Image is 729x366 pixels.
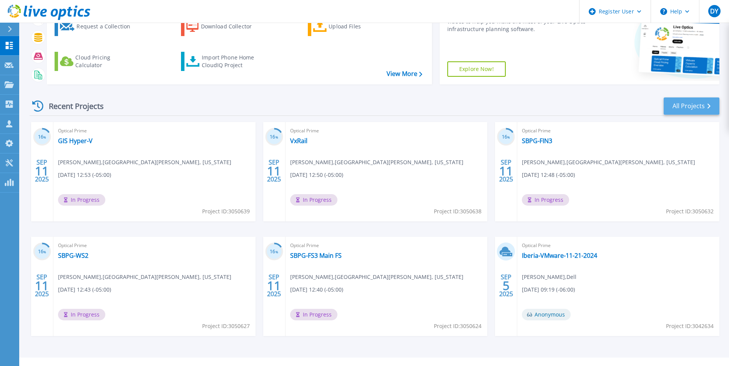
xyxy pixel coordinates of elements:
span: Project ID: 3050632 [666,207,714,216]
span: In Progress [522,194,569,206]
span: 11 [35,168,49,174]
span: Optical Prime [522,241,715,250]
span: % [276,135,278,139]
span: In Progress [58,309,105,320]
a: Upload Files [308,17,394,36]
span: % [507,135,510,139]
h3: 16 [497,133,515,142]
span: [PERSON_NAME] , Dell [522,273,576,281]
div: SEP 2025 [267,272,281,300]
span: [DATE] 09:19 (-06:00) [522,285,575,294]
h3: 16 [33,247,51,256]
span: 11 [267,282,281,289]
div: SEP 2025 [499,272,513,300]
a: GIS Hyper-V [58,137,93,145]
a: Download Collector [181,17,267,36]
span: Anonymous [522,309,571,320]
span: 11 [35,282,49,289]
span: % [43,135,46,139]
a: SBPG-WS2 [58,252,88,259]
div: Upload Files [329,19,390,34]
a: Explore Now! [447,61,506,77]
span: Project ID: 3050627 [202,322,250,330]
span: [DATE] 12:50 (-05:00) [290,171,343,179]
a: VxRail [290,137,307,145]
span: Optical Prime [522,127,715,135]
span: % [43,250,46,254]
div: Recent Projects [30,97,114,115]
span: [PERSON_NAME] , [GEOGRAPHIC_DATA][PERSON_NAME], [US_STATE] [290,273,463,281]
span: Optical Prime [58,127,251,135]
a: Cloud Pricing Calculator [55,52,140,71]
div: SEP 2025 [35,157,49,185]
div: Download Collector [201,19,262,34]
div: SEP 2025 [499,157,513,185]
h3: 16 [265,133,283,142]
span: % [276,250,278,254]
span: Project ID: 3050638 [434,207,482,216]
span: [DATE] 12:43 (-05:00) [58,285,111,294]
div: Request a Collection [76,19,138,34]
span: [PERSON_NAME] , [GEOGRAPHIC_DATA][PERSON_NAME], [US_STATE] [290,158,463,167]
div: Cloud Pricing Calculator [75,54,137,69]
span: In Progress [58,194,105,206]
span: Optical Prime [58,241,251,250]
h3: 16 [265,247,283,256]
a: Iberia-VMware-11-21-2024 [522,252,597,259]
span: 11 [267,168,281,174]
span: [PERSON_NAME] , [GEOGRAPHIC_DATA][PERSON_NAME], [US_STATE] [58,273,231,281]
a: Request a Collection [55,17,140,36]
span: In Progress [290,194,337,206]
span: [DATE] 12:53 (-05:00) [58,171,111,179]
span: 5 [503,282,510,289]
span: Optical Prime [290,127,483,135]
span: Optical Prime [290,241,483,250]
span: [DATE] 12:40 (-05:00) [290,285,343,294]
span: 11 [499,168,513,174]
span: Project ID: 3042634 [666,322,714,330]
span: Project ID: 3050624 [434,322,482,330]
a: View More [387,70,422,77]
div: SEP 2025 [267,157,281,185]
a: SBPG-FS3 Main FS [290,252,342,259]
span: In Progress [290,309,337,320]
span: [PERSON_NAME] , [GEOGRAPHIC_DATA][PERSON_NAME], [US_STATE] [58,158,231,167]
span: [PERSON_NAME] , [GEOGRAPHIC_DATA][PERSON_NAME], [US_STATE] [522,158,695,167]
div: Import Phone Home CloudIQ Project [202,54,262,69]
span: DY [710,8,718,14]
a: SBPG-FIN3 [522,137,552,145]
h3: 16 [33,133,51,142]
span: Project ID: 3050639 [202,207,250,216]
span: [DATE] 12:48 (-05:00) [522,171,575,179]
a: All Projects [664,97,719,115]
div: SEP 2025 [35,272,49,300]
